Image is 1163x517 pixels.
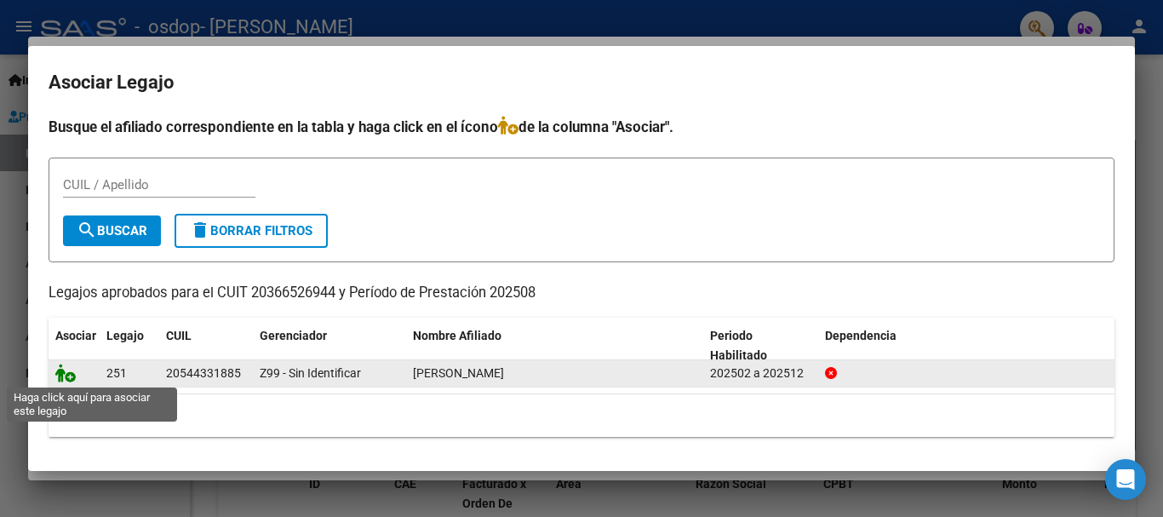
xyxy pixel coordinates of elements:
[49,394,1114,437] div: 1 registros
[825,329,897,342] span: Dependencia
[55,329,96,342] span: Asociar
[413,329,501,342] span: Nombre Afiliado
[175,214,328,248] button: Borrar Filtros
[710,329,767,362] span: Periodo Habilitado
[260,329,327,342] span: Gerenciador
[253,318,406,374] datatable-header-cell: Gerenciador
[63,215,161,246] button: Buscar
[413,366,504,380] span: CABRERA HERNANDEZ MILO GAEL
[190,220,210,240] mat-icon: delete
[49,318,100,374] datatable-header-cell: Asociar
[190,223,312,238] span: Borrar Filtros
[710,364,811,383] div: 202502 a 202512
[106,366,127,380] span: 251
[406,318,703,374] datatable-header-cell: Nombre Afiliado
[260,366,361,380] span: Z99 - Sin Identificar
[1105,459,1146,500] div: Open Intercom Messenger
[159,318,253,374] datatable-header-cell: CUIL
[49,283,1114,304] p: Legajos aprobados para el CUIT 20366526944 y Período de Prestación 202508
[100,318,159,374] datatable-header-cell: Legajo
[166,329,192,342] span: CUIL
[77,220,97,240] mat-icon: search
[818,318,1115,374] datatable-header-cell: Dependencia
[703,318,818,374] datatable-header-cell: Periodo Habilitado
[49,66,1114,99] h2: Asociar Legajo
[77,223,147,238] span: Buscar
[106,329,144,342] span: Legajo
[49,116,1114,138] h4: Busque el afiliado correspondiente en la tabla y haga click en el ícono de la columna "Asociar".
[166,364,241,383] div: 20544331885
